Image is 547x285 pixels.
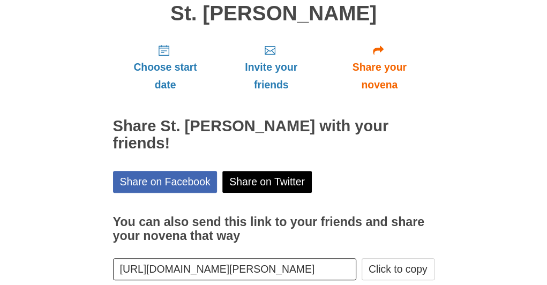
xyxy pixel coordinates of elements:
[325,35,434,99] a: Share your novena
[113,35,218,99] a: Choose start date
[113,215,434,243] h3: You can also send this link to your friends and share your novena that way
[113,171,218,193] a: Share on Facebook
[362,258,434,280] button: Click to copy
[113,2,434,25] h1: St. [PERSON_NAME]
[222,171,312,193] a: Share on Twitter
[335,58,424,94] span: Share your novena
[228,58,313,94] span: Invite your friends
[124,58,207,94] span: Choose start date
[218,35,324,99] a: Invite your friends
[113,118,434,152] h2: Share St. [PERSON_NAME] with your friends!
